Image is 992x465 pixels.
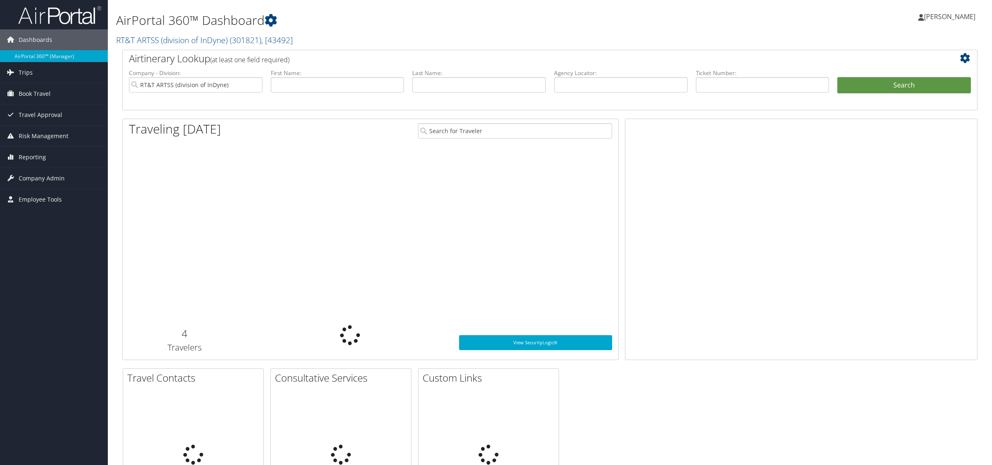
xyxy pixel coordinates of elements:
label: First Name: [271,69,404,77]
button: Search [837,77,971,94]
h2: 4 [129,326,241,341]
span: Reporting [19,147,46,168]
a: RT&T ARTSS (division of InDyne) [116,34,293,46]
h2: Travel Contacts [127,371,263,385]
span: Risk Management [19,126,68,146]
h1: Traveling [DATE] [129,120,221,138]
label: Ticket Number: [696,69,829,77]
span: ( 301821 ) [230,34,261,46]
h2: Custom Links [423,371,559,385]
h1: AirPortal 360™ Dashboard [116,12,695,29]
span: Company Admin [19,168,65,189]
h2: Consultative Services [275,371,411,385]
span: [PERSON_NAME] [924,12,975,21]
label: Company - Division: [129,69,263,77]
span: Trips [19,62,33,83]
span: Book Travel [19,83,51,104]
a: [PERSON_NAME] [918,4,984,29]
label: Last Name: [412,69,546,77]
h3: Travelers [129,342,241,353]
h2: Airtinerary Lookup [129,51,900,66]
span: Employee Tools [19,189,62,210]
a: View SecurityLogic® [459,335,612,350]
img: airportal-logo.png [18,5,101,25]
input: Search for Traveler [418,123,612,139]
span: Travel Approval [19,105,62,125]
span: (at least one field required) [210,55,289,64]
span: Dashboards [19,29,52,50]
label: Agency Locator: [554,69,688,77]
span: , [ 43492 ] [261,34,293,46]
